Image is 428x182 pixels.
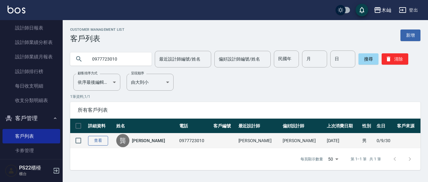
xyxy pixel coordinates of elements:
[351,156,381,162] p: 第 1–1 筆 共 1 筆
[281,133,325,148] td: [PERSON_NAME]
[325,133,361,148] td: [DATE]
[19,171,51,177] p: 櫃台
[281,119,325,133] th: 偏好設計師
[361,119,375,133] th: 性別
[3,35,60,50] a: 設計師業績分析表
[3,50,60,64] a: 設計師業績月報表
[3,110,60,126] button: 客戶管理
[88,136,108,146] a: 查看
[300,156,323,162] p: 每頁顯示數量
[3,158,60,172] a: 入金管理
[212,119,237,133] th: 客戶編號
[127,74,174,91] div: 由大到小
[131,71,144,76] label: 呈現順序
[116,134,129,147] div: 龔
[375,133,395,148] td: 0/9/30
[115,119,178,133] th: 姓名
[3,143,60,158] a: 卡券管理
[3,129,60,143] a: 客戶列表
[358,53,378,65] button: 搜尋
[375,119,395,133] th: 生日
[325,119,361,133] th: 上次消費日期
[78,107,413,113] span: 所有客戶列表
[5,164,18,177] img: Person
[382,53,408,65] button: 清除
[237,119,281,133] th: 最近設計師
[371,4,394,17] button: 木屾
[237,133,281,148] td: [PERSON_NAME]
[178,133,211,148] td: 0977723010
[78,71,97,76] label: 顧客排序方式
[132,137,165,144] a: [PERSON_NAME]
[70,94,420,99] p: 1 筆資料, 1 / 1
[70,34,124,43] h3: 客戶列表
[361,133,375,148] td: 男
[326,151,341,168] div: 50
[70,28,124,32] h2: Customer Management List
[396,4,420,16] button: 登出
[3,64,60,79] a: 設計師排行榜
[356,4,368,16] button: save
[395,119,420,133] th: 客戶來源
[86,119,115,133] th: 詳細資料
[73,74,120,91] div: 依序最後編輯時間
[3,21,60,35] a: 設計師日報表
[381,6,391,14] div: 木屾
[3,79,60,93] a: 每日收支明細
[8,6,25,13] img: Logo
[88,51,147,67] input: 搜尋關鍵字
[178,119,211,133] th: 電話
[3,93,60,108] a: 收支分類明細表
[19,165,51,171] h5: PS22櫃檯
[400,29,420,41] a: 新增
